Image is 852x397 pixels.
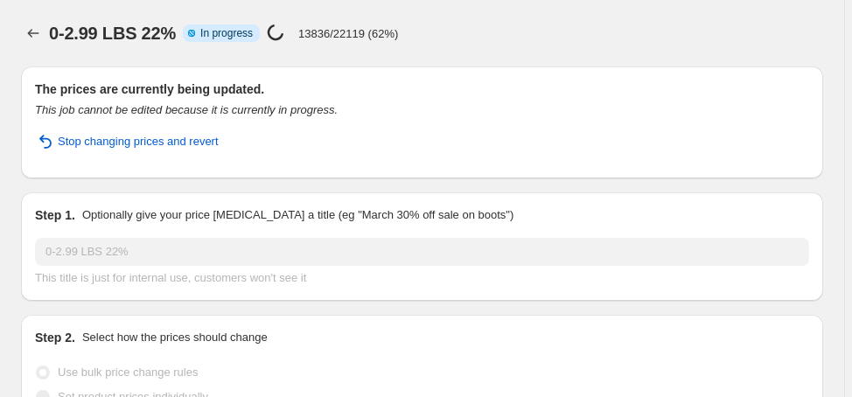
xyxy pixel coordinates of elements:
[298,27,398,40] p: 13836/22119 (62%)
[21,21,45,45] button: Price change jobs
[58,366,198,379] span: Use bulk price change rules
[35,80,809,98] h2: The prices are currently being updated.
[58,133,219,150] span: Stop changing prices and revert
[49,24,176,43] span: 0-2.99 LBS 22%
[35,329,75,346] h2: Step 2.
[35,206,75,224] h2: Step 1.
[35,238,809,266] input: 30% off holiday sale
[200,26,253,40] span: In progress
[82,206,513,224] p: Optionally give your price [MEDICAL_DATA] a title (eg "March 30% off sale on boots")
[82,329,268,346] p: Select how the prices should change
[35,271,306,284] span: This title is just for internal use, customers won't see it
[24,128,229,156] button: Stop changing prices and revert
[35,103,338,116] i: This job cannot be edited because it is currently in progress.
